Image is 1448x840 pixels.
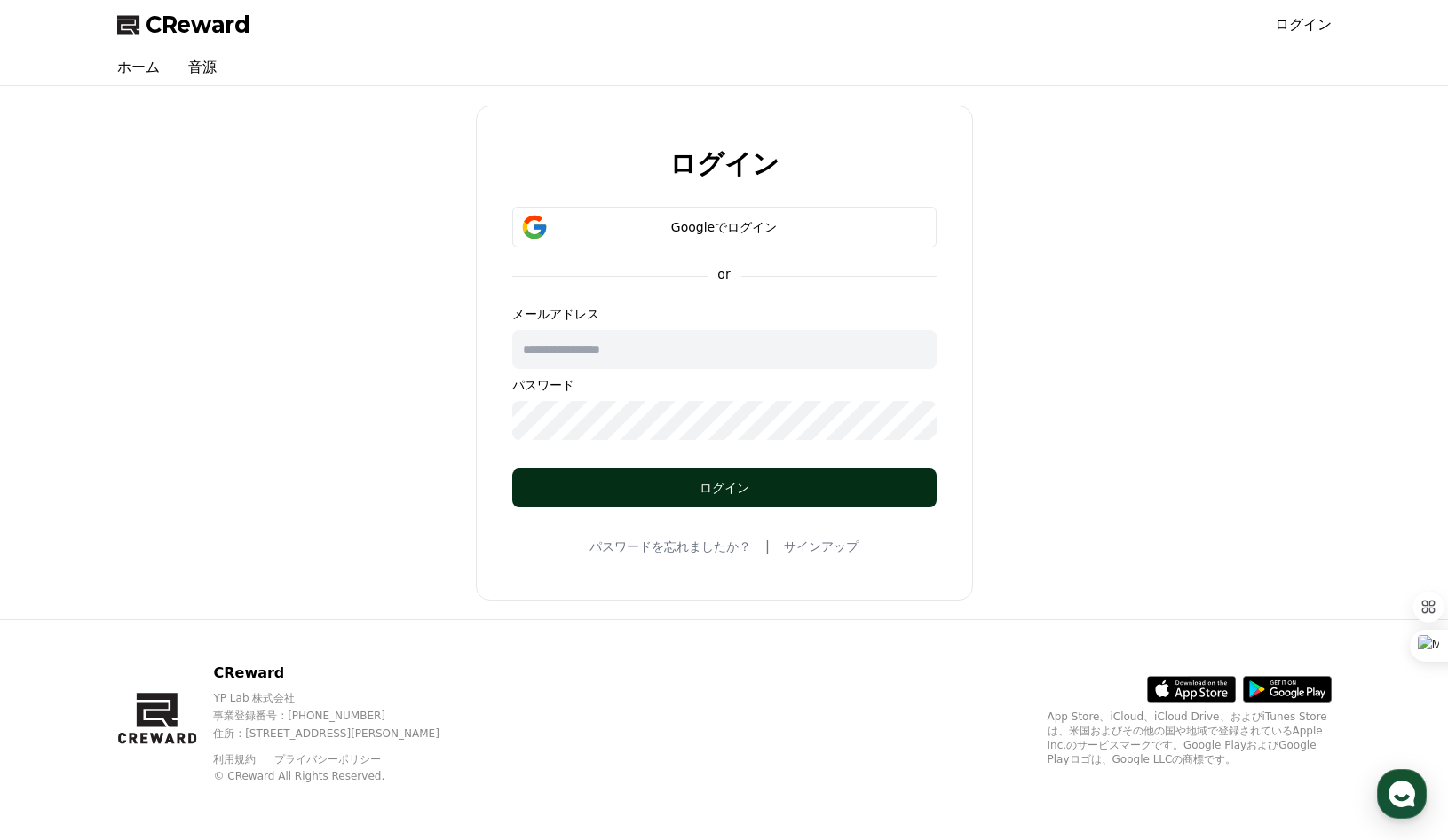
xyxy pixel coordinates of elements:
a: プライバシーポリシー [274,753,381,765]
span: Home [45,589,76,603]
p: YP Lab 株式会社 [213,691,470,705]
p: CReward [213,663,470,684]
div: Googleでログイン [538,218,911,236]
a: 利用規約 [213,753,269,765]
span: | [765,536,770,557]
p: App Store、iCloud、iCloud Drive、およびiTunes Storeは、米国およびその他の国や地域で登録されているApple Inc.のサービスマークです。Google P... [1048,710,1332,766]
p: 住所 : [STREET_ADDRESS][PERSON_NAME] [213,726,470,741]
p: or [707,265,740,283]
p: メールアドレス [512,305,937,323]
p: 事業登録番号 : [PHONE_NUMBER] [213,709,470,723]
a: ホーム [103,50,174,85]
a: パスワードを忘れましたか？ [589,538,751,555]
a: サインアップ [784,538,859,555]
span: Settings [263,589,306,603]
p: © CReward All Rights Reserved. [213,769,470,783]
h2: ログイン [669,149,779,178]
p: パスワード [512,376,937,394]
a: Messages [117,562,229,607]
a: Settings [229,562,341,607]
span: CReward [146,11,250,39]
a: ログイン [1275,14,1332,35]
button: Googleでログイン [512,207,937,247]
span: Messages [147,590,200,604]
button: ログイン [512,468,937,507]
a: Home [5,562,117,607]
a: 音源 [174,50,231,85]
a: CReward [117,11,250,39]
div: ログイン [548,479,901,497]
